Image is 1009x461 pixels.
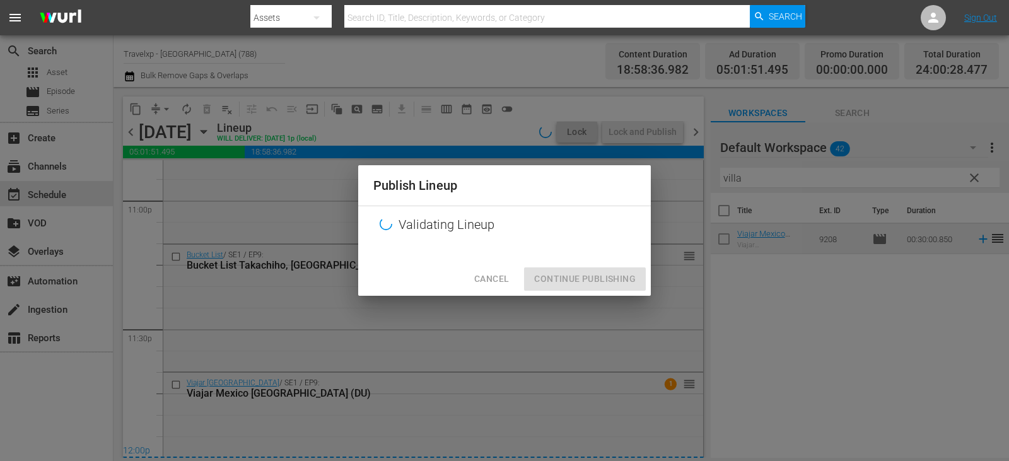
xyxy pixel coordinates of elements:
button: Cancel [464,267,519,291]
span: menu [8,10,23,25]
img: ans4CAIJ8jUAAAAAAAAAAAAAAAAAAAAAAAAgQb4GAAAAAAAAAAAAAAAAAAAAAAAAJMjXAAAAAAAAAAAAAAAAAAAAAAAAgAT5G... [30,3,91,33]
div: Validating Lineup [358,206,651,243]
span: Cancel [474,271,509,287]
h2: Publish Lineup [373,175,636,195]
a: Sign Out [964,13,997,23]
span: Search [769,5,802,28]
